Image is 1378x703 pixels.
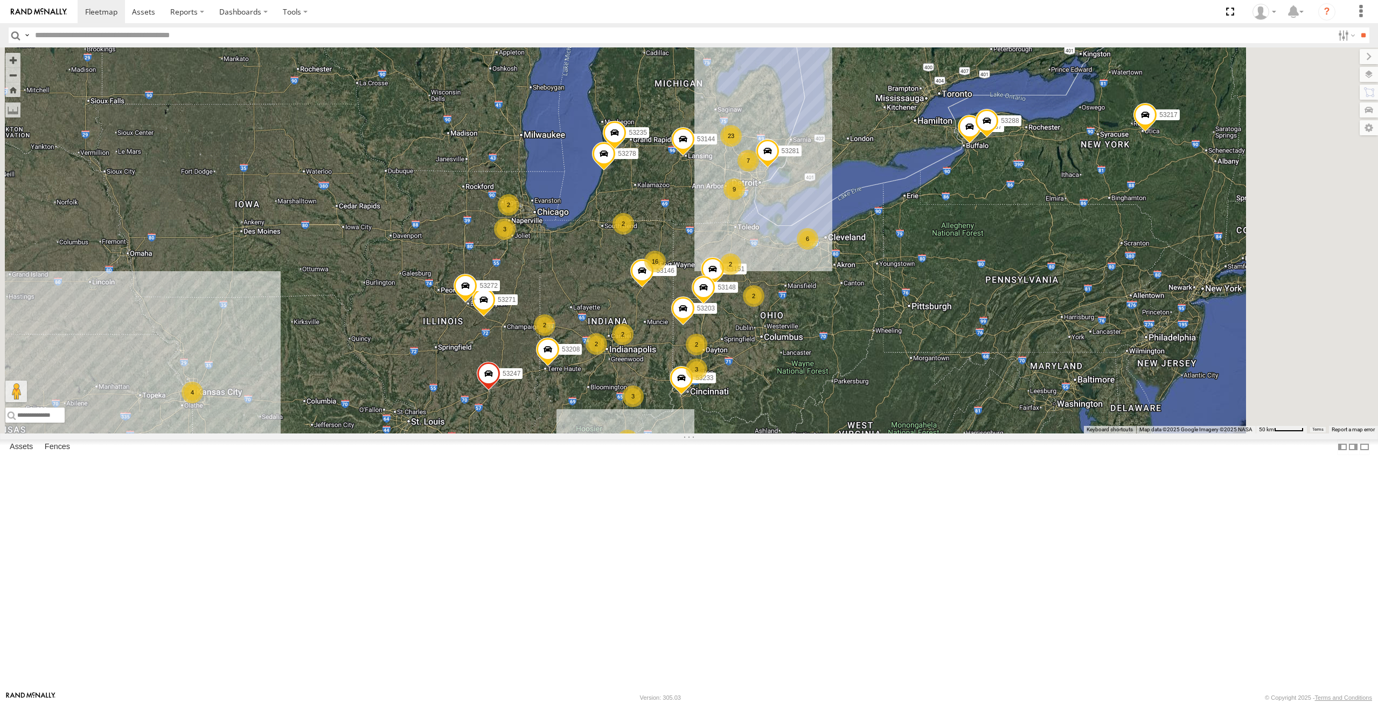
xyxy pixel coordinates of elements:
label: Search Filter Options [1334,27,1357,43]
span: 53278 [618,150,636,158]
label: Assets [4,439,38,454]
span: 53233 [695,375,713,382]
span: Map data ©2025 Google Imagery ©2025 NASA [1139,426,1252,432]
a: Report a map error [1332,426,1375,432]
button: Drag Pegman onto the map to open Street View [5,381,27,402]
div: 2 [686,334,707,355]
span: 53144 [697,136,715,143]
div: Version: 305.03 [640,694,681,701]
label: Dock Summary Table to the Left [1337,439,1348,455]
div: 6 [797,228,818,250]
div: 2 [613,213,634,235]
div: 9 [723,178,745,200]
span: 53148 [718,284,735,291]
div: 16 [644,251,666,272]
span: 53271 [498,296,516,304]
div: 7 [737,150,759,171]
span: 53146 [656,267,674,274]
div: 4 [182,382,203,403]
span: 53203 [697,305,715,313]
div: 3 [686,359,707,380]
div: Miky Transport [1249,4,1280,20]
button: Zoom out [5,67,20,82]
span: 53281 [782,148,799,155]
span: 53235 [629,129,646,136]
a: Visit our Website [6,692,55,703]
button: Map Scale: 50 km per 51 pixels [1256,426,1307,433]
a: Terms and Conditions [1315,694,1372,701]
span: 53247 [503,370,520,378]
button: Zoom in [5,53,20,67]
label: Search Query [23,27,31,43]
span: 53272 [479,282,497,290]
span: 53288 [1001,117,1019,125]
label: Dock Summary Table to the Right [1348,439,1359,455]
label: Hide Summary Table [1359,439,1370,455]
img: rand-logo.svg [11,8,67,16]
label: Measure [5,102,20,118]
span: 53137 [984,123,1001,131]
a: Terms [1312,428,1324,432]
span: 50 km [1259,426,1274,432]
div: 2 [612,323,634,345]
div: 2 [720,253,741,275]
div: © Copyright 2025 - [1265,694,1372,701]
div: 2 [498,194,519,216]
div: 7 [617,430,638,451]
div: 2 [743,285,764,307]
button: Keyboard shortcuts [1087,426,1133,433]
button: Zoom Home [5,82,20,97]
div: 3 [494,218,516,240]
div: 2 [586,333,607,355]
label: Map Settings [1360,120,1378,135]
span: 53217 [1159,111,1177,119]
span: 53208 [562,346,580,353]
div: 2 [534,314,555,336]
div: 3 [622,385,644,407]
i: ? [1318,3,1335,20]
label: Fences [39,439,75,454]
div: 23 [720,125,742,147]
